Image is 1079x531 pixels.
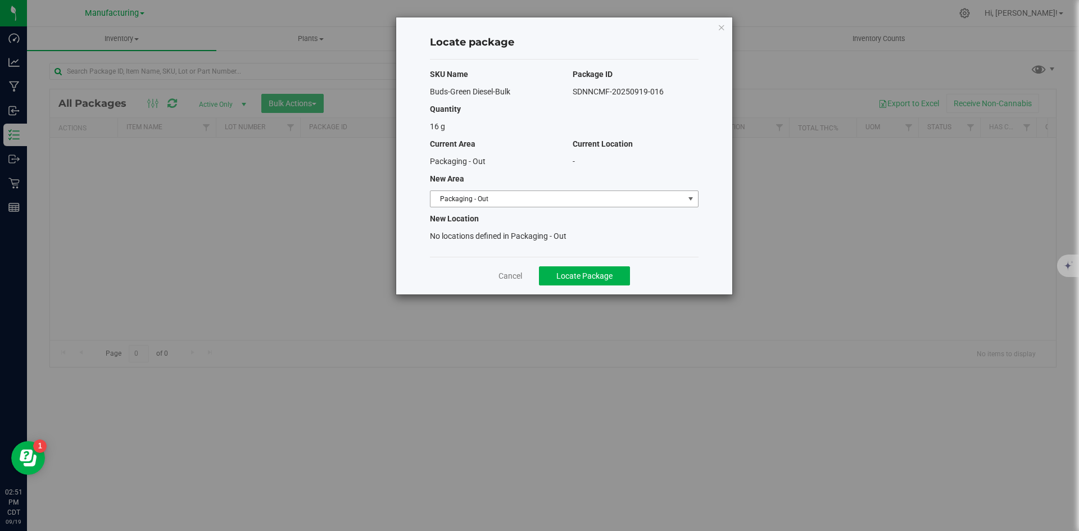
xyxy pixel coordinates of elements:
span: Locate Package [556,271,613,280]
span: Current Location [573,139,633,148]
span: select [683,191,697,207]
span: SKU Name [430,70,468,79]
span: No locations defined in Packaging - Out [430,232,566,240]
span: Packaging - Out [430,157,486,166]
button: Locate Package [539,266,630,285]
span: - [573,157,575,166]
span: SDNNCMF-20250919-016 [573,87,664,96]
span: Package ID [573,70,613,79]
span: New Location [430,214,479,223]
iframe: Resource center [11,441,45,475]
a: Cancel [498,270,522,282]
span: New Area [430,174,464,183]
span: 16 g [430,122,445,131]
span: Buds-Green Diesel-Bulk [430,87,510,96]
span: Quantity [430,105,461,114]
iframe: Resource center unread badge [33,439,47,453]
span: Current Area [430,139,475,148]
span: Packaging - Out [430,191,684,207]
h4: Locate package [430,35,699,50]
